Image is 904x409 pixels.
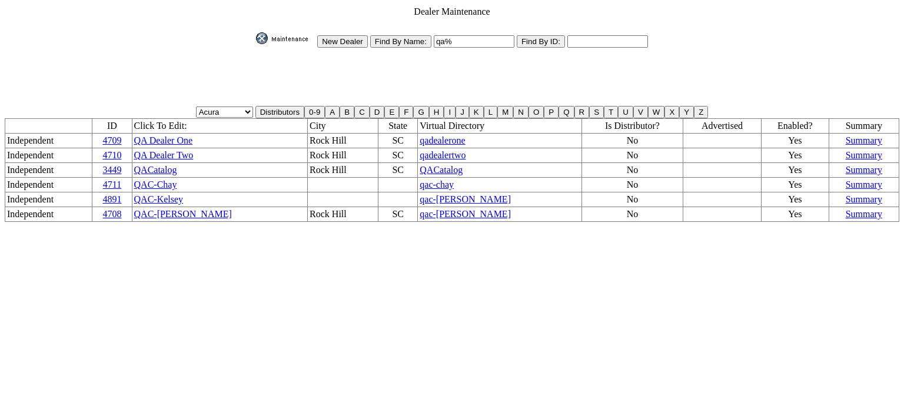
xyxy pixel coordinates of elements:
[627,135,639,145] span: No
[304,106,325,118] input: 0-9
[370,106,385,118] input: D
[574,106,590,118] input: R
[308,207,378,222] td: Rock Hill
[378,163,418,178] td: SC
[92,119,132,134] td: ID
[420,150,466,160] a: qadealertwo
[399,106,413,118] input: F
[134,150,194,160] a: QA Dealer Two
[308,148,378,163] td: Rock Hill
[420,209,511,219] a: qac-[PERSON_NAME]
[618,106,633,118] input: U
[378,148,418,163] td: SC
[256,32,315,44] img: maint.gif
[429,106,444,118] input: H
[627,165,639,175] span: No
[788,209,802,219] span: Yes
[762,119,829,134] td: Enabled?
[679,106,694,118] input: Y
[648,106,665,118] input: W
[694,106,708,118] input: Z
[308,163,378,178] td: Rock Hill
[544,106,559,118] input: P
[456,106,469,118] input: J
[497,106,513,118] input: M
[846,194,882,204] a: Summary
[420,194,511,204] a: qac-[PERSON_NAME]
[788,135,802,145] span: Yes
[444,106,456,118] input: I
[529,106,544,118] input: O
[370,35,431,48] input: Find By Name:
[627,209,639,219] span: No
[340,106,354,118] input: B
[5,148,92,163] td: Independent
[846,150,882,160] a: Summary
[604,106,618,118] input: T
[5,178,92,192] td: Independent
[846,179,882,189] a: Summary
[134,194,184,204] a: QAC-Kelsey
[102,135,121,145] a: 4709
[5,163,92,178] td: Independent
[102,209,121,219] a: 4708
[829,119,899,134] td: Summary
[846,209,882,219] a: Summary
[132,119,308,134] td: Click To Edit:
[255,106,304,118] input: Distributors
[134,165,177,175] a: QACatalog
[325,106,340,118] input: A
[627,194,639,204] span: No
[420,135,465,145] a: qadealerone
[134,209,232,219] a: QAC-[PERSON_NAME]
[102,194,121,204] a: 4891
[102,150,121,160] a: 4710
[581,119,683,134] td: Is Distributor?
[418,119,582,134] td: Virtual Directory
[255,6,649,18] td: Dealer Maintenance
[633,106,648,118] input: V
[308,134,378,148] td: Rock Hill
[5,134,92,148] td: Independent
[102,165,121,175] a: 3449
[517,35,565,48] input: Find By ID:
[559,106,574,118] input: Q
[354,106,370,118] input: C
[378,119,418,134] td: State
[788,165,802,175] span: Yes
[134,179,177,189] a: QAC-Chay
[788,194,802,204] span: Yes
[627,150,639,160] span: No
[308,119,378,134] td: City
[103,179,121,189] a: 4711
[378,207,418,222] td: SC
[627,179,639,189] span: No
[384,106,399,118] input: E
[420,165,463,175] a: QACatalog
[469,106,484,118] input: K
[420,179,454,189] a: qac-chay
[317,35,368,48] input: New Dealer
[788,150,802,160] span: Yes
[664,106,679,118] input: X
[484,106,497,118] input: L
[513,106,529,118] input: N
[846,165,882,175] a: Summary
[846,135,882,145] a: Summary
[5,192,92,207] td: Independent
[378,134,418,148] td: SC
[683,119,761,134] td: Advertised
[134,135,193,145] a: QA Dealer One
[5,207,92,222] td: Independent
[589,106,604,118] input: S
[413,106,428,118] input: G
[788,179,802,189] span: Yes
